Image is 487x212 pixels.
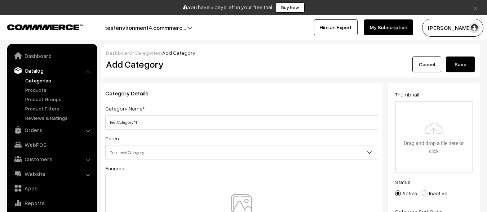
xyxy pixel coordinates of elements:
span: Top Level Category [106,146,378,159]
input: Category Name [105,115,378,130]
span: Top Level Category [105,145,378,159]
a: Product Filters [23,105,95,112]
label: Thumbnail [395,91,419,98]
h2: Add Category [106,59,380,70]
a: Customers [9,153,95,166]
div: You have 5 days left in your free trial [3,3,484,13]
button: Save [446,57,475,72]
div: / / [106,49,475,57]
a: Website [9,167,95,180]
a: Apps [9,182,95,195]
label: Banners [105,164,124,172]
a: Dashboard [106,50,132,56]
a: Cancel [412,57,441,72]
button: [PERSON_NAME] [422,19,483,37]
a: Reviews & Ratings [23,114,95,122]
img: user [469,22,480,33]
a: Reports [9,197,95,209]
a: My Subscription [364,19,413,35]
a: Catalog [9,64,95,77]
a: Hire an Expert [314,19,358,35]
a: Product Groups [23,95,95,103]
button: testenvironment4.commmerc… [80,19,211,37]
a: Buy Now [276,3,305,13]
a: Categories [23,77,95,84]
a: COMMMERCE [7,22,70,31]
label: Inactive [422,189,447,197]
span: Add Category [162,50,195,56]
a: × [471,3,481,12]
label: Active [395,189,417,197]
label: Category Name* [105,105,145,112]
a: Dashboard [9,49,95,62]
label: Parent [105,135,121,142]
a: Orders [9,123,95,136]
span: Category Details [105,90,157,97]
a: Products [23,86,95,94]
label: Status [395,178,411,186]
a: Categories [134,50,161,56]
a: WebPOS [9,138,95,151]
img: COMMMERCE [7,24,83,30]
